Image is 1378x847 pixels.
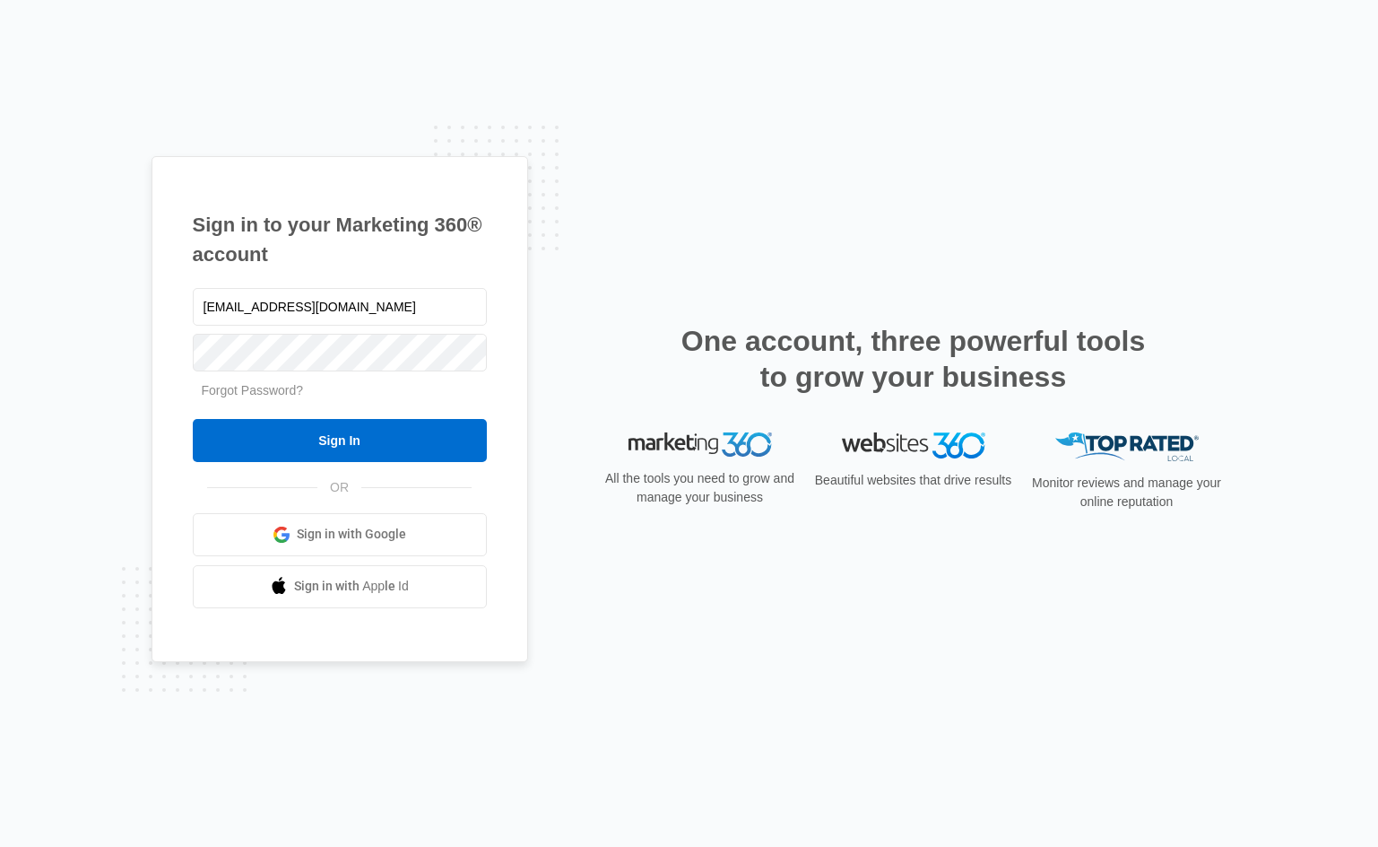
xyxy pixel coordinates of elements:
[676,323,1151,395] h2: One account, three powerful tools to grow your business
[193,288,487,326] input: Email
[297,525,406,544] span: Sign in with Google
[1055,432,1199,462] img: Top Rated Local
[600,469,801,507] p: All the tools you need to grow and manage your business
[628,432,772,458] img: Marketing 360
[193,513,487,556] a: Sign in with Google
[813,471,1014,490] p: Beautiful websites that drive results
[317,478,361,497] span: OR
[1027,474,1227,511] p: Monitor reviews and manage your online reputation
[193,419,487,462] input: Sign In
[193,565,487,608] a: Sign in with Apple Id
[842,432,985,458] img: Websites 360
[202,383,304,397] a: Forgot Password?
[294,577,409,596] span: Sign in with Apple Id
[193,210,487,269] h1: Sign in to your Marketing 360® account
